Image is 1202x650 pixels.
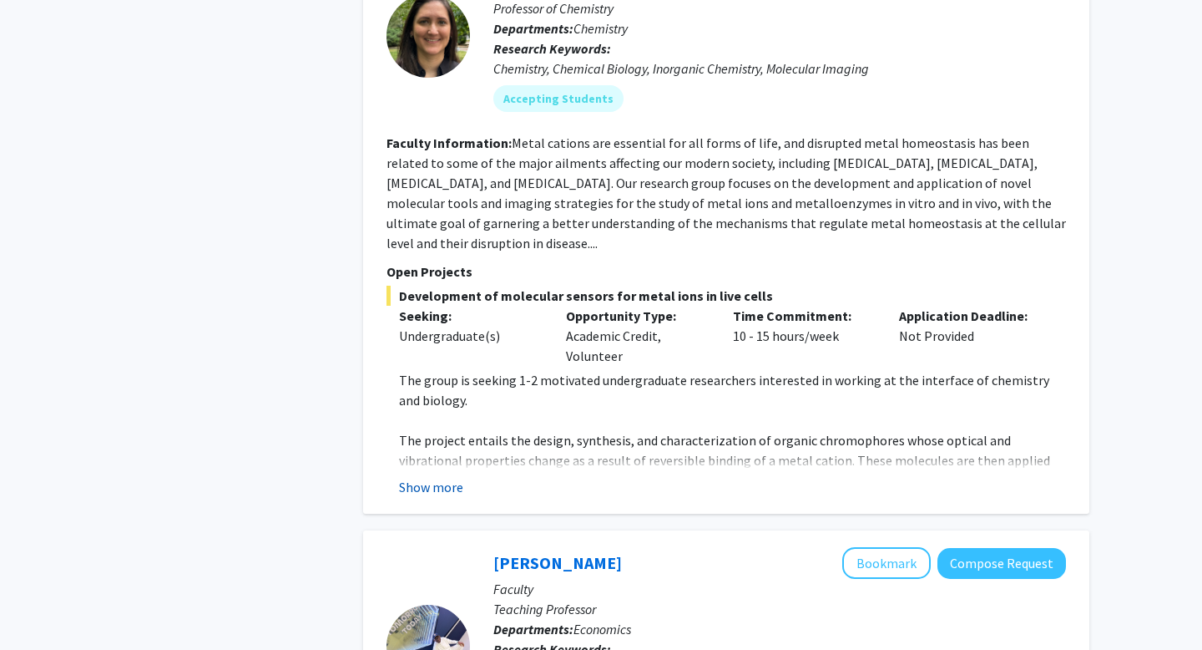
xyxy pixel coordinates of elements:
[399,326,541,346] div: Undergraduate(s)
[399,370,1066,410] p: The group is seeking 1-2 motivated undergraduate researchers interested in working at the interfa...
[399,430,1066,510] p: The project entails the design, synthesis, and characterization of organic chromophores whose opt...
[573,20,628,37] span: Chemistry
[386,262,1066,282] p: Open Projects
[386,135,512,151] b: Faculty Information:
[493,621,573,637] b: Departments:
[493,552,622,573] a: [PERSON_NAME]
[386,135,1066,251] fg-read-more: Metal cations are essential for all forms of life, and disrupted metal homeostasis has been relat...
[493,85,624,112] mat-chip: Accepting Students
[493,40,611,57] b: Research Keywords:
[899,306,1041,326] p: Application Deadline:
[937,548,1066,579] button: Compose Request to Melvin Ayogu
[13,575,71,637] iframe: Chat
[886,306,1053,366] div: Not Provided
[842,547,931,579] button: Add Melvin Ayogu to Bookmarks
[399,477,463,497] button: Show more
[566,306,708,326] p: Opportunity Type:
[399,306,541,326] p: Seeking:
[493,579,1066,599] p: Faculty
[493,599,1066,619] p: Teaching Professor
[493,20,573,37] b: Departments:
[493,58,1066,79] div: Chemistry, Chemical Biology, Inorganic Chemistry, Molecular Imaging
[573,621,631,637] span: Economics
[553,306,720,366] div: Academic Credit, Volunteer
[386,286,1066,306] span: Development of molecular sensors for metal ions in live cells
[720,306,887,366] div: 10 - 15 hours/week
[733,306,875,326] p: Time Commitment:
